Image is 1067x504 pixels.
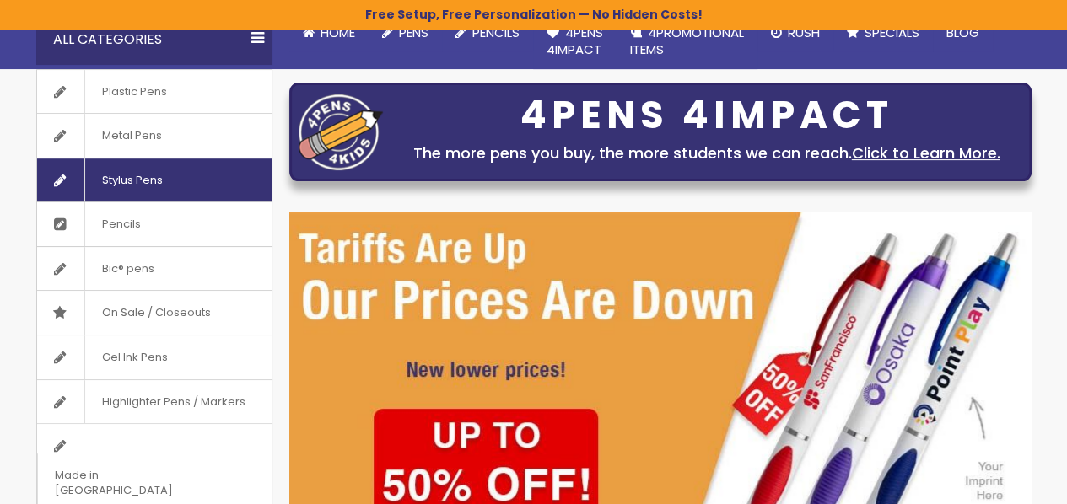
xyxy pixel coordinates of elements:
[37,202,272,246] a: Pencils
[369,14,442,51] a: Pens
[852,142,1000,164] a: Click to Learn More.
[84,70,184,114] span: Plastic Pens
[833,14,933,51] a: Specials
[84,114,179,158] span: Metal Pens
[37,380,272,424] a: Highlighter Pens / Markers
[533,14,617,69] a: 4Pens4impact
[617,14,757,69] a: 4PROMOTIONALITEMS
[391,98,1022,133] div: 4PENS 4IMPACT
[865,24,919,41] span: Specials
[757,14,833,51] a: Rush
[630,24,744,58] span: 4PROMOTIONAL ITEMS
[399,24,428,41] span: Pens
[547,24,603,58] span: 4Pens 4impact
[946,24,979,41] span: Blog
[84,158,180,202] span: Stylus Pens
[84,247,171,291] span: Bic® pens
[299,94,383,170] img: four_pen_logo.png
[391,142,1022,165] div: The more pens you buy, the more students we can reach.
[84,335,185,379] span: Gel Ink Pens
[36,14,272,65] div: All Categories
[321,24,355,41] span: Home
[37,247,272,291] a: Bic® pens
[84,380,262,424] span: Highlighter Pens / Markers
[442,14,533,51] a: Pencils
[37,158,272,202] a: Stylus Pens
[37,291,272,335] a: On Sale / Closeouts
[933,14,993,51] a: Blog
[289,14,369,51] a: Home
[37,335,272,379] a: Gel Ink Pens
[37,70,272,114] a: Plastic Pens
[84,291,228,335] span: On Sale / Closeouts
[472,24,520,41] span: Pencils
[84,202,158,246] span: Pencils
[37,114,272,158] a: Metal Pens
[788,24,820,41] span: Rush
